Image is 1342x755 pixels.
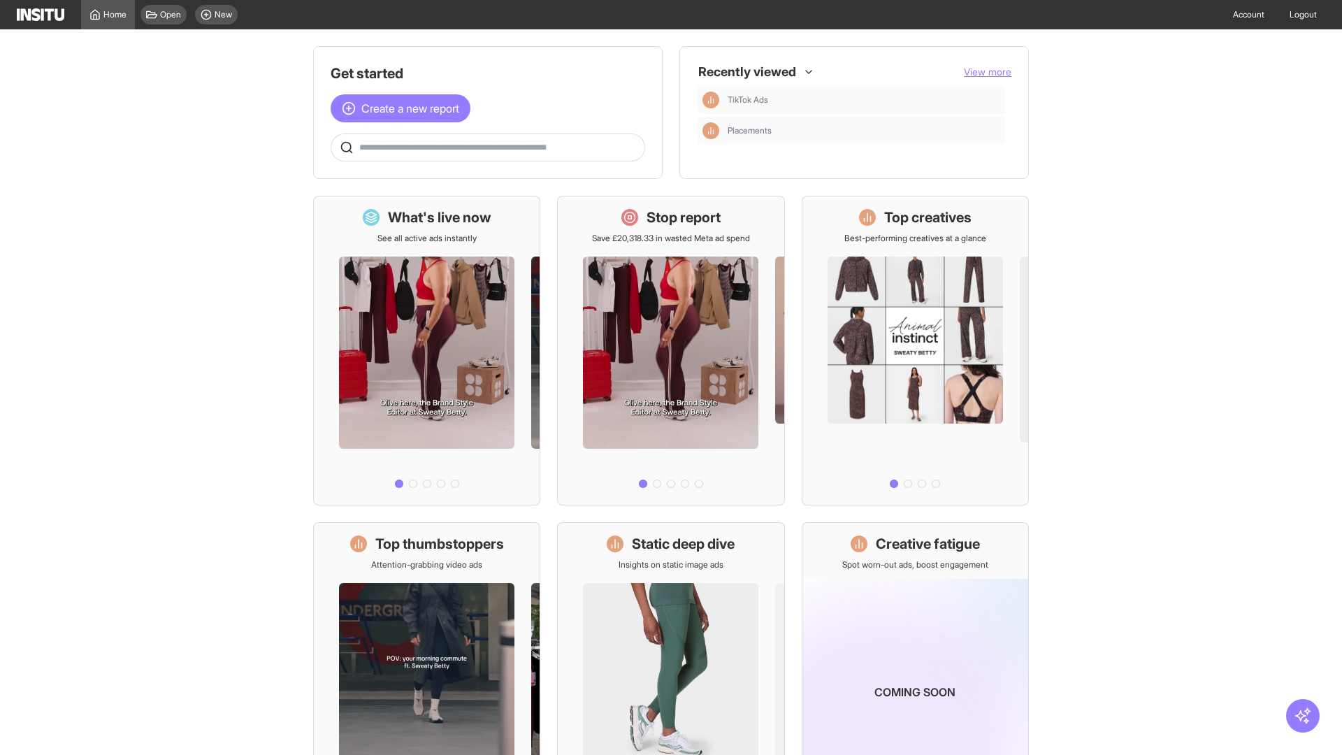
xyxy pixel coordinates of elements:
h1: What's live now [388,208,491,227]
div: Insights [702,92,719,108]
div: Insights [702,122,719,139]
button: Create a new report [331,94,470,122]
img: Logo [17,8,64,21]
h1: Stop report [647,208,721,227]
span: TikTok Ads [728,94,768,106]
span: Open [160,9,181,20]
h1: Top thumbstoppers [375,534,504,554]
h1: Static deep dive [632,534,735,554]
p: Save £20,318.33 in wasted Meta ad spend [592,233,750,244]
span: New [215,9,232,20]
p: See all active ads instantly [377,233,477,244]
span: View more [964,66,1011,78]
span: Create a new report [361,100,459,117]
p: Attention-grabbing video ads [371,559,482,570]
a: What's live nowSee all active ads instantly [313,196,540,505]
h1: Top creatives [884,208,972,227]
span: TikTok Ads [728,94,1000,106]
a: Top creativesBest-performing creatives at a glance [802,196,1029,505]
p: Insights on static image ads [619,559,723,570]
p: Best-performing creatives at a glance [844,233,986,244]
a: Stop reportSave £20,318.33 in wasted Meta ad spend [557,196,784,505]
button: View more [964,65,1011,79]
span: Placements [728,125,772,136]
span: Home [103,9,127,20]
span: Placements [728,125,1000,136]
h1: Get started [331,64,645,83]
